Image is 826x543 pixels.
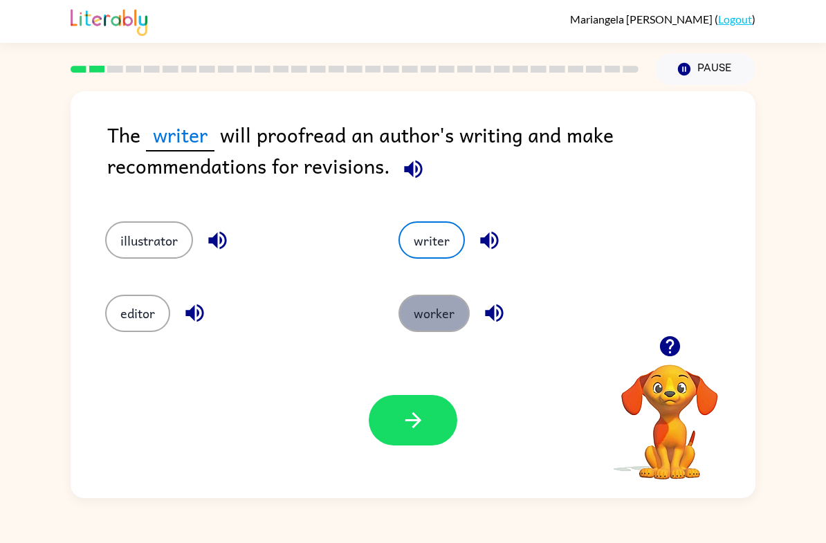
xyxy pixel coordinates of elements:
[600,343,739,481] video: Your browser must support playing .mp4 files to use Literably. Please try using another browser.
[718,12,752,26] a: Logout
[570,12,755,26] div: ( )
[107,119,755,194] div: The will proofread an author's writing and make recommendations for revisions.
[655,53,755,85] button: Pause
[398,221,465,259] button: writer
[570,12,715,26] span: Mariangela [PERSON_NAME]
[146,119,214,151] span: writer
[71,6,147,36] img: Literably
[105,221,193,259] button: illustrator
[398,295,470,332] button: worker
[105,295,170,332] button: editor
